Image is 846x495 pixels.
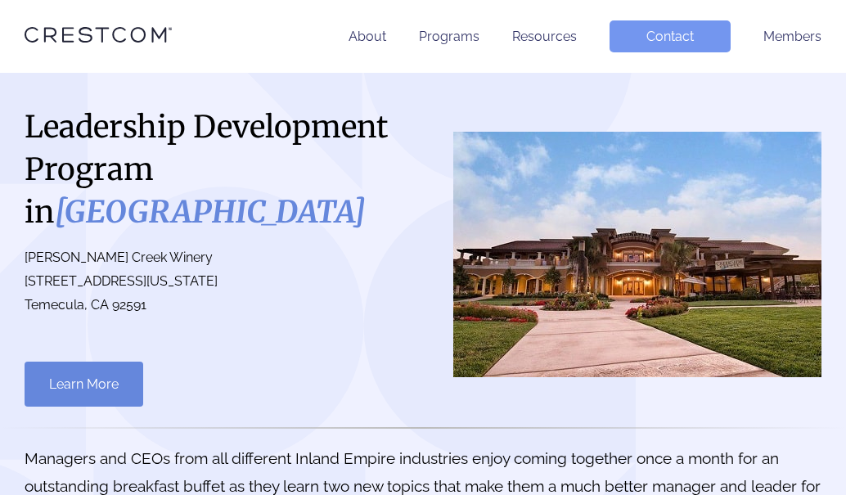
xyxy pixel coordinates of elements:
a: Resources [512,29,577,44]
i: [GEOGRAPHIC_DATA] [55,193,366,231]
p: [PERSON_NAME] Creek Winery [STREET_ADDRESS][US_STATE] Temecula, CA 92591 [25,246,407,317]
a: Learn More [25,362,143,407]
a: Programs [419,29,479,44]
a: About [349,29,386,44]
img: Riverside County South [453,132,821,377]
h1: Leadership Development Program in [25,106,407,233]
a: Contact [610,20,731,52]
a: Members [763,29,821,44]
